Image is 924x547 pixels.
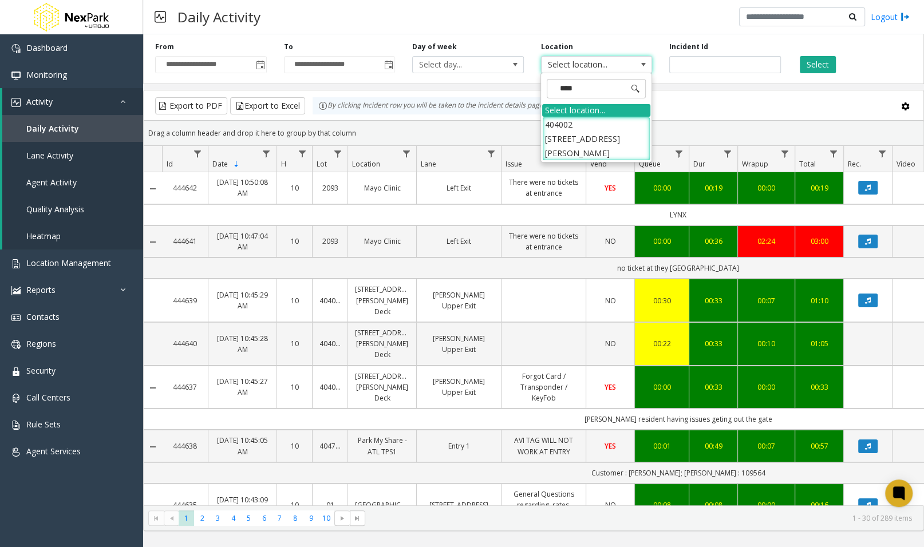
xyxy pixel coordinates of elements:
label: Day of week [412,42,457,52]
span: Page 10 [319,510,334,526]
a: [STREET_ADDRESS][PERSON_NAME] Deck [355,371,409,404]
a: H Filter Menu [294,146,310,161]
a: YES [593,382,627,393]
div: 03:00 [802,236,836,247]
span: Select location... [542,57,630,73]
a: 00:49 [696,441,730,451]
span: Go to the next page [338,514,347,523]
span: Dashboard [26,42,68,53]
a: Id Filter Menu [190,146,206,161]
a: [STREET_ADDRESS][PERSON_NAME] Deck [355,284,409,317]
a: NO [593,338,627,349]
span: H [281,159,286,169]
span: Rec. [848,159,861,169]
a: Wrapup Filter Menu [777,146,792,161]
a: NO [593,295,627,306]
a: Lane Filter Menu [483,146,499,161]
a: Lot Filter Menu [330,146,345,161]
span: NO [605,339,616,348]
div: 00:36 [696,236,730,247]
img: 'icon' [11,71,21,80]
a: Collapse Details [144,383,162,393]
a: 00:07 [745,441,788,451]
span: Wrapup [742,159,768,169]
div: Select location... [542,104,650,117]
a: [STREET_ADDRESS][PERSON_NAME] Deck [355,327,409,360]
img: 'icon' [11,394,21,403]
a: 444641 [169,236,201,247]
label: Incident Id [669,42,708,52]
span: Agent Activity [26,177,77,188]
a: 00:19 [696,183,730,193]
a: [DATE] 10:45:05 AM [215,435,270,457]
img: 'icon' [11,447,21,457]
a: General Questions regarding, rates, hours, etc [508,489,579,522]
a: AVI TAG WILL NOT WORK AT ENTRY [508,435,579,457]
span: Total [799,159,816,169]
span: Page 6 [256,510,272,526]
button: Export to Excel [230,97,305,114]
a: 2093 [319,183,341,193]
label: Location [541,42,573,52]
a: 00:00 [745,500,788,510]
a: 404761 [319,441,341,451]
a: [PERSON_NAME] Upper Exit [424,333,494,355]
span: Location Management [26,257,111,268]
a: 00:19 [802,183,836,193]
a: 01 [319,500,341,510]
a: 00:10 [745,338,788,349]
span: Select day... [413,57,501,73]
img: 'icon' [11,421,21,430]
a: NO [593,500,627,510]
span: Call Centers [26,392,70,403]
span: YES [605,183,616,193]
a: [GEOGRAPHIC_DATA] [355,500,409,510]
a: Forgot Card / Transponder / KeyFob [508,371,579,404]
span: Rule Sets [26,419,61,430]
a: Entry 1 [424,441,494,451]
span: Toggle popup [254,57,266,73]
li: 404002 [STREET_ADDRESS][PERSON_NAME] [542,117,650,161]
span: Contacts [26,311,60,322]
a: 01:05 [802,338,836,349]
span: Page 4 [226,510,241,526]
a: 00:01 [642,441,682,451]
a: 00:57 [802,441,836,451]
a: 10 [284,338,305,349]
span: Page 7 [272,510,287,526]
span: Lane Activity [26,150,73,161]
a: 444642 [169,183,201,193]
a: [PERSON_NAME] Upper Exit [424,376,494,398]
span: Page 9 [303,510,318,526]
a: Heatmap [2,223,143,249]
div: 00:00 [642,382,682,393]
span: YES [605,441,616,451]
a: 00:08 [642,500,682,510]
span: Monitoring [26,69,67,80]
a: 00:16 [802,500,836,510]
div: 00:33 [696,338,730,349]
a: 10 [284,500,305,510]
a: [STREET_ADDRESS] [424,500,494,510]
a: Date Filter Menu [259,146,274,161]
a: 00:00 [642,183,682,193]
div: 00:33 [802,382,836,393]
img: 'icon' [11,259,21,268]
a: Left Exit [424,236,494,247]
span: NO [605,236,616,246]
span: Page 1 [179,510,194,526]
span: Heatmap [26,231,61,241]
label: From [155,42,174,52]
a: Activity [2,88,143,115]
a: Agent Activity [2,169,143,196]
button: Select [800,56,836,73]
kendo-pager-info: 1 - 30 of 289 items [372,513,912,523]
a: [DATE] 10:47:04 AM [215,231,270,252]
a: 10 [284,295,305,306]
